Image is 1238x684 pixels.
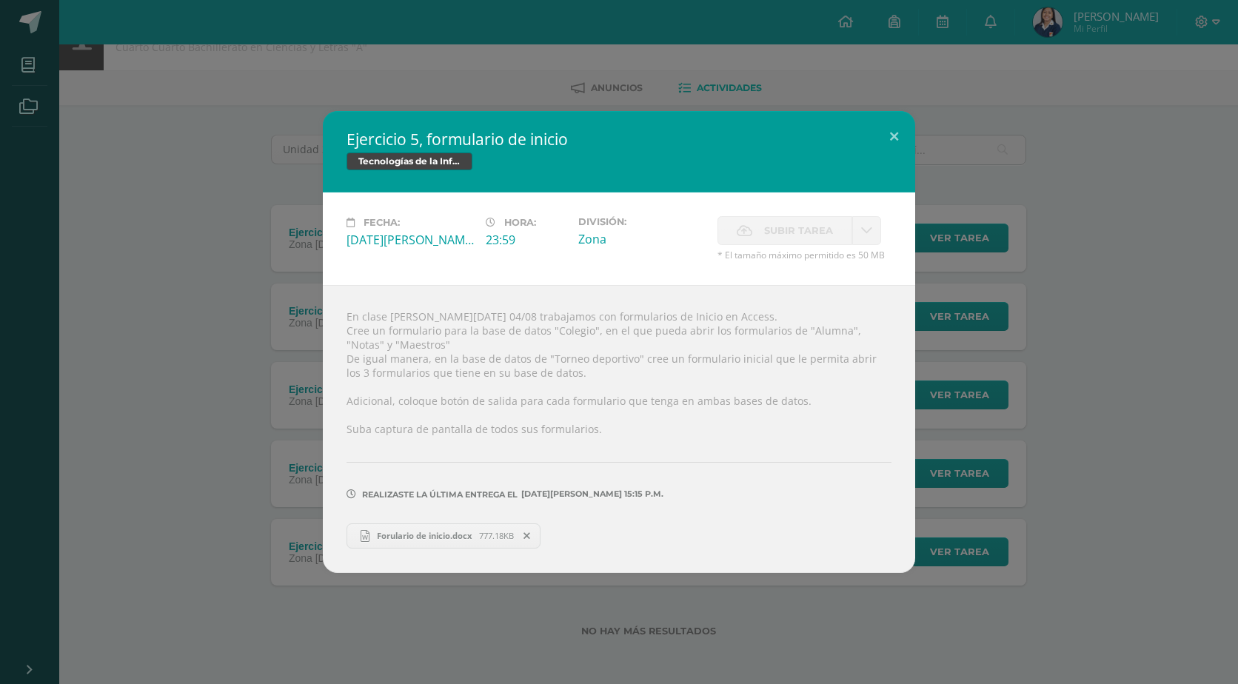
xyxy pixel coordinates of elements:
[578,231,706,247] div: Zona
[873,111,915,161] button: Close (Esc)
[347,232,474,248] div: [DATE][PERSON_NAME]
[323,285,915,572] div: En clase [PERSON_NAME][DATE] 04/08 trabajamos con formularios de Inicio en Access. Cree un formul...
[504,217,536,228] span: Hora:
[362,489,518,500] span: Realizaste la última entrega el
[717,216,852,245] label: La fecha de entrega ha expirado
[369,530,479,541] span: Forulario de inicio.docx
[515,528,540,544] span: Remover entrega
[486,232,566,248] div: 23:59
[717,249,891,261] span: * El tamaño máximo permitido es 50 MB
[347,152,472,170] span: Tecnologías de la Información y la Comunicación 4
[347,523,541,549] a: Forulario de inicio.docx 777.18KB
[364,217,400,228] span: Fecha:
[852,216,881,245] a: La fecha de entrega ha expirado
[479,530,514,541] span: 777.18KB
[518,494,663,494] span: [DATE][PERSON_NAME] 15:15 p.m.
[578,216,706,227] label: División:
[764,217,833,244] span: Subir tarea
[347,129,891,150] h2: Ejercicio 5, formulario de inicio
